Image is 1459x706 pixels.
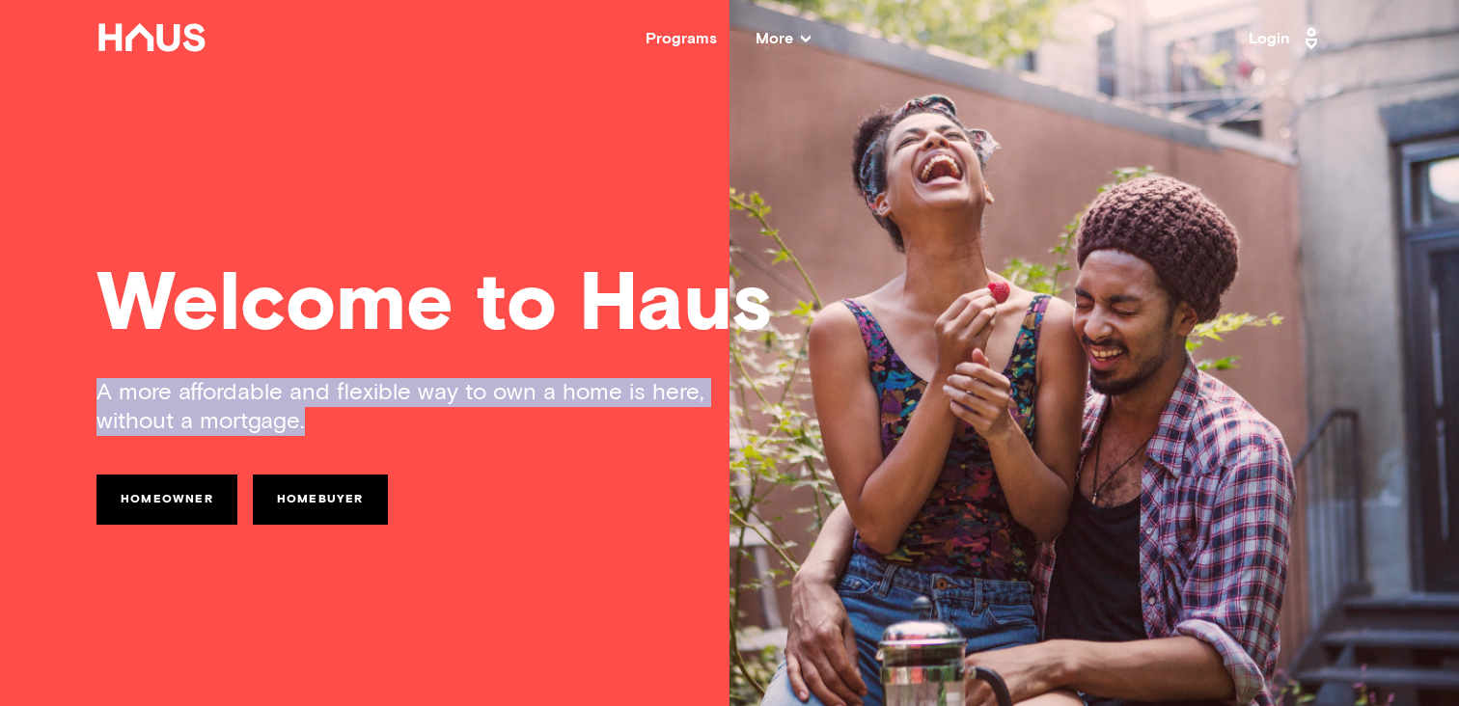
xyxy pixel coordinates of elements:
[96,475,237,525] a: Homeowner
[646,31,717,46] a: Programs
[756,31,811,46] span: More
[96,265,1363,347] div: Welcome to Haus
[1249,23,1324,54] a: Login
[253,475,388,525] a: Homebuyer
[96,378,729,436] div: A more affordable and flexible way to own a home is here, without a mortgage.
